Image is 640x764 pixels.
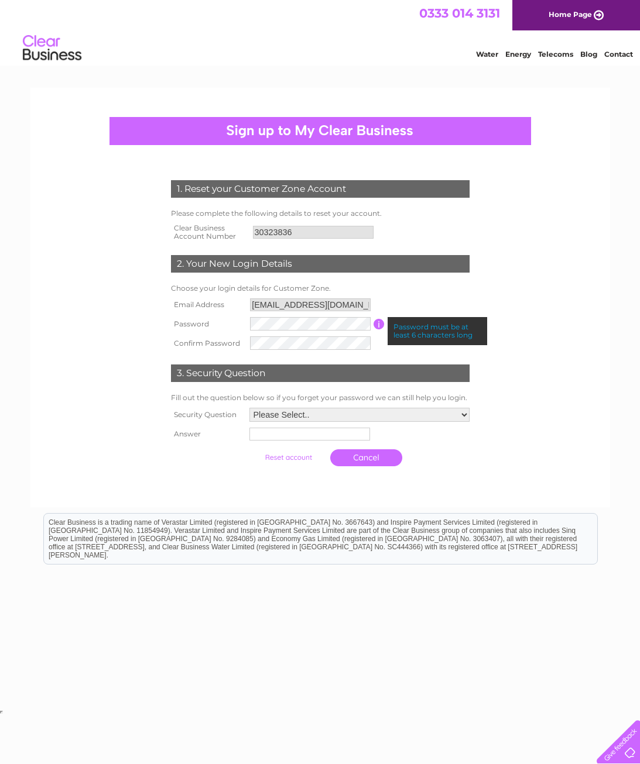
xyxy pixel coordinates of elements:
[505,50,531,58] a: Energy
[44,6,597,57] div: Clear Business is a trading name of Verastar Limited (registered in [GEOGRAPHIC_DATA] No. 3667643...
[168,391,473,405] td: Fill out the question below so if you forget your password we can still help you login.
[168,281,473,295] td: Choose your login details for Customer Zone.
[252,449,324,466] input: Submit
[171,255,470,273] div: 2. Your New Login Details
[580,50,597,58] a: Blog
[168,425,247,443] th: Answer
[168,333,248,353] th: Confirm Password
[168,207,473,221] td: Please complete the following details to reset your account.
[419,6,500,20] a: 0333 014 3131
[538,50,573,58] a: Telecoms
[171,364,470,382] div: 3. Security Question
[168,221,250,244] th: Clear Business Account Number
[374,319,385,329] input: Information
[476,50,498,58] a: Water
[168,314,248,333] th: Password
[168,295,248,314] th: Email Address
[22,30,82,66] img: logo.png
[171,180,470,198] div: 1. Reset your Customer Zone Account
[330,449,402,466] a: Cancel
[168,405,247,425] th: Security Question
[604,50,633,58] a: Contact
[388,317,487,345] div: Password must be at least 6 characters long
